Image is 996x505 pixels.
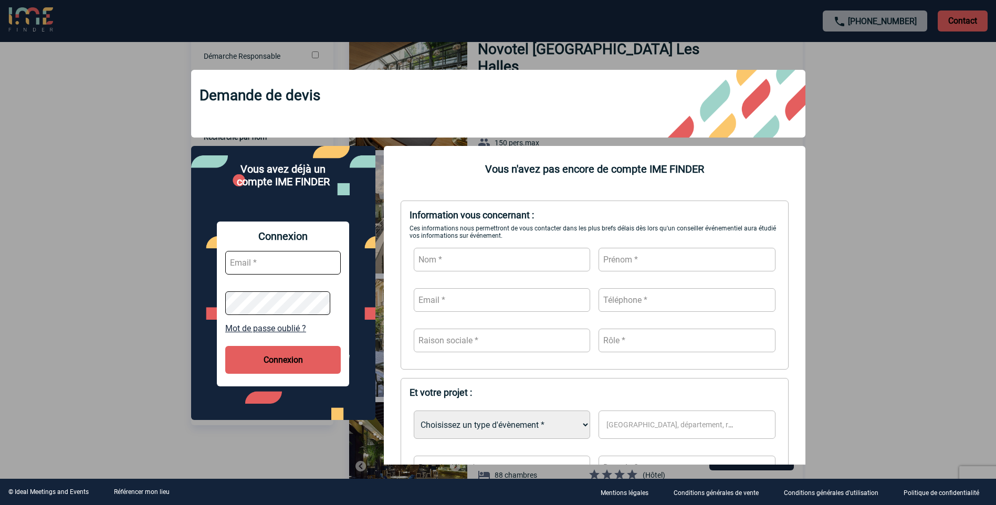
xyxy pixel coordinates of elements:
div: Demande de devis [191,70,805,138]
input: Email * [414,288,591,312]
p: Conditions générales d'utilisation [784,489,878,497]
input: Prénom * [599,248,775,271]
input: Email * [225,251,341,275]
div: Information vous concernant : [410,209,780,220]
input: Téléphone * [599,288,775,312]
span: [GEOGRAPHIC_DATA], département, région... [606,420,757,429]
p: Conditions générales de vente [674,489,759,497]
div: Ces informations nous permettront de vous contacter dans les plus brefs délais dès lors qu'un con... [410,225,780,239]
a: Politique de confidentialité [895,487,996,497]
input: Date de début * [414,456,591,479]
input: Raison sociale * [414,329,591,352]
div: Vous n'avez pas encore de compte IME FINDER [384,163,805,175]
div: Vous avez déjà un compte IME FINDER [228,163,339,188]
a: Mot de passe oublié ? [225,323,341,333]
a: Mentions légales [592,487,665,497]
input: Nom * [414,248,591,271]
div: © Ideal Meetings and Events [8,488,89,496]
span: Connexion [225,230,341,243]
a: Conditions générales de vente [665,487,775,497]
p: Mentions légales [601,489,648,497]
div: Et votre projet : [410,387,780,398]
input: Date de fin [599,456,775,479]
input: Rôle * [599,329,775,352]
p: Politique de confidentialité [904,489,979,497]
a: Référencer mon lieu [114,488,170,496]
a: Conditions générales d'utilisation [775,487,895,497]
button: Connexion [225,346,341,374]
